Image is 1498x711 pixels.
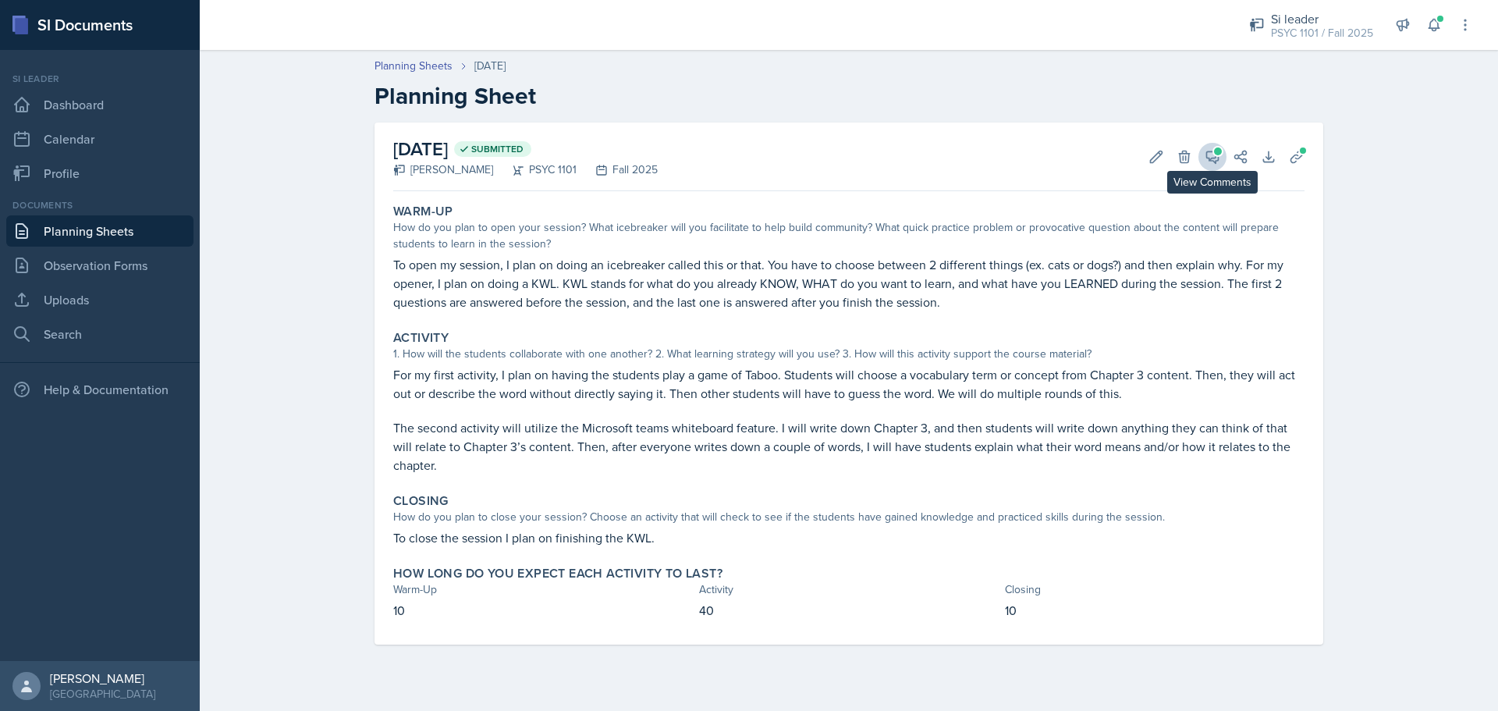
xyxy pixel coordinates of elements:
p: 10 [393,601,693,620]
div: Fall 2025 [577,162,658,178]
label: How long do you expect each activity to last? [393,566,722,581]
div: Closing [1005,581,1305,598]
p: To open my session, I plan on doing an icebreaker called this or that. You have to choose between... [393,255,1305,311]
label: Warm-Up [393,204,453,219]
div: Help & Documentation [6,374,193,405]
div: [PERSON_NAME] [393,162,493,178]
a: Profile [6,158,193,189]
a: Search [6,318,193,350]
h2: Planning Sheet [374,82,1323,110]
a: Planning Sheets [374,58,453,74]
div: Activity [699,581,999,598]
h2: [DATE] [393,135,658,163]
a: Dashboard [6,89,193,120]
a: Uploads [6,284,193,315]
div: How do you plan to close your session? Choose an activity that will check to see if the students ... [393,509,1305,525]
div: PSYC 1101 [493,162,577,178]
p: To close the session I plan on finishing the KWL. [393,528,1305,547]
div: PSYC 1101 / Fall 2025 [1271,25,1373,41]
div: Si leader [6,72,193,86]
label: Closing [393,493,449,509]
label: Activity [393,330,449,346]
div: [GEOGRAPHIC_DATA] [50,686,155,702]
p: The second activity will utilize the Microsoft teams whiteboard feature. I will write down Chapte... [393,418,1305,475]
a: Calendar [6,123,193,155]
p: 10 [1005,601,1305,620]
div: How do you plan to open your session? What icebreaker will you facilitate to help build community... [393,219,1305,252]
p: 40 [699,601,999,620]
a: Observation Forms [6,250,193,281]
button: View Comments [1198,143,1226,171]
div: Documents [6,198,193,212]
span: Submitted [471,143,524,155]
div: [DATE] [474,58,506,74]
div: 1. How will the students collaborate with one another? 2. What learning strategy will you use? 3.... [393,346,1305,362]
div: [PERSON_NAME] [50,670,155,686]
div: Warm-Up [393,581,693,598]
a: Planning Sheets [6,215,193,247]
div: Si leader [1271,9,1373,28]
p: For my first activity, I plan on having the students play a game of Taboo. Students will choose a... [393,365,1305,403]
